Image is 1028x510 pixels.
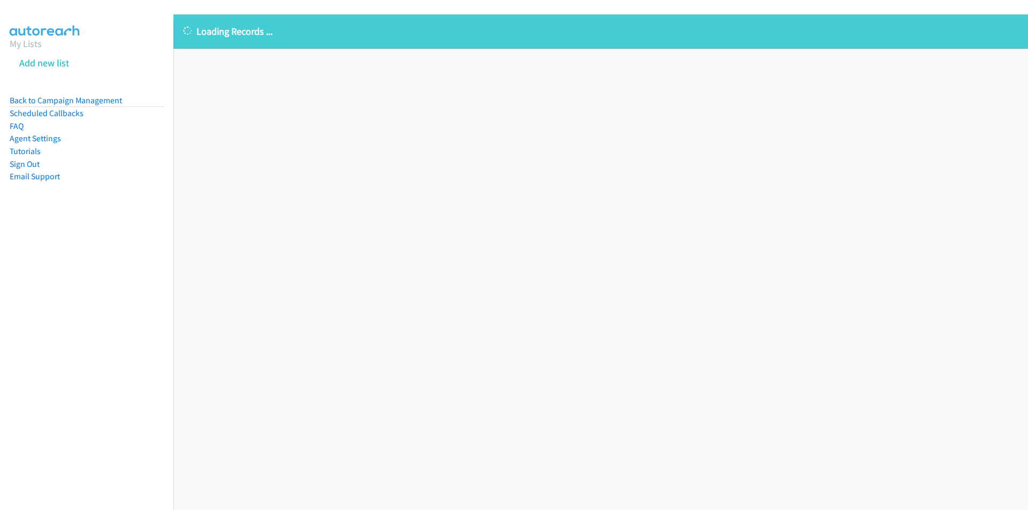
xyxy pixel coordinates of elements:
a: Scheduled Callbacks [10,108,84,118]
p: Loading Records ... [183,24,1018,39]
a: FAQ [10,121,24,131]
a: My Lists [10,37,42,50]
a: Email Support [10,171,60,181]
a: Tutorials [10,146,41,156]
a: Back to Campaign Management [10,95,122,105]
a: Agent Settings [10,133,61,143]
a: Add new list [19,57,69,69]
a: Sign Out [10,159,40,169]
